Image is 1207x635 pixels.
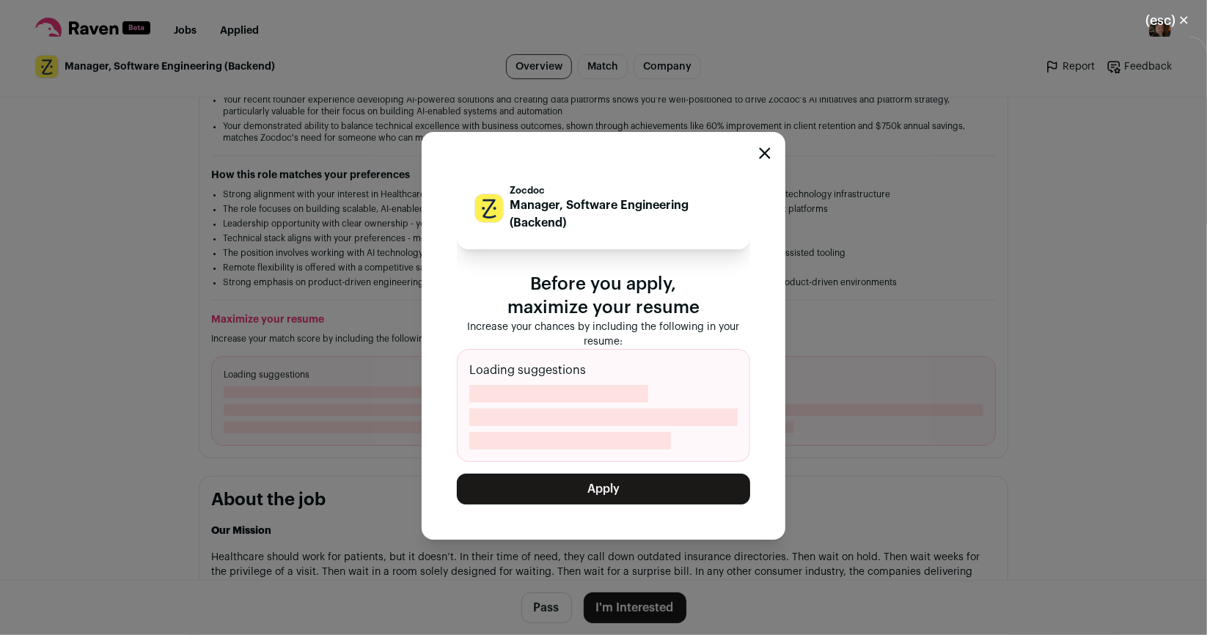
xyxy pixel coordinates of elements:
button: Close modal [1128,4,1207,37]
p: Manager, Software Engineering (Backend) [510,197,733,232]
p: Increase your chances by including the following in your resume: [457,320,750,349]
div: Loading suggestions [457,349,750,462]
button: Close modal [759,147,771,159]
p: Zocdoc [510,185,733,197]
p: Before you apply, maximize your resume [457,273,750,320]
img: 35a4acb3bfcbd1a3fdf6938c67e1f404227d4431c7a621078eda13e0c6835e2f.jpg [475,194,503,222]
button: Apply [457,474,750,504]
